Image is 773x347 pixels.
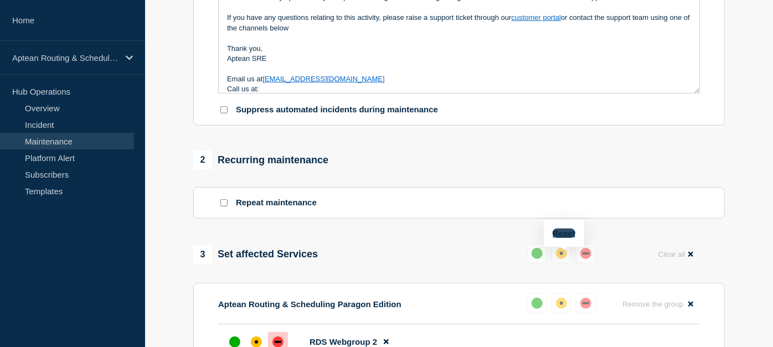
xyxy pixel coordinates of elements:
div: down [580,298,591,309]
button: up [527,293,547,313]
div: up [532,248,543,259]
button: Clear all [652,244,700,265]
input: Repeat maintenance [220,199,228,206]
span: RDS Webgroup 2 [310,337,377,346]
div: up [532,298,543,309]
button: down [576,293,596,313]
div: down [580,248,591,259]
p: Aptean SRE [227,54,691,64]
p: If you have any questions relating to this activity, please raise a support ticket through our or... [227,13,691,33]
div: Recurring maintenance [193,151,328,169]
button: Reset [553,229,575,238]
p: Aptean Routing & Scheduling Paragon Edition [218,299,401,309]
span: 3 [193,245,212,264]
span: Remove the group [622,300,683,308]
button: up [527,244,547,263]
input: Suppress automated incidents during maintenance [220,106,228,113]
div: affected [556,248,567,259]
button: affected [552,244,571,263]
button: affected [552,293,571,313]
div: affected [556,298,567,309]
p: Call us at: [227,84,691,94]
p: Suppress automated incidents during maintenance [236,105,438,115]
button: down [576,244,596,263]
p: Email us at [227,74,691,84]
button: Remove the group [616,293,700,315]
a: customer portal [512,13,561,22]
p: Thank you, [227,44,691,54]
span: 2 [193,151,212,169]
a: [EMAIL_ADDRESS][DOMAIN_NAME] [262,75,384,83]
p: Aptean Routing & Scheduling Paragon Edition [12,53,118,63]
p: Repeat maintenance [236,198,317,208]
div: Set affected Services [193,245,318,264]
